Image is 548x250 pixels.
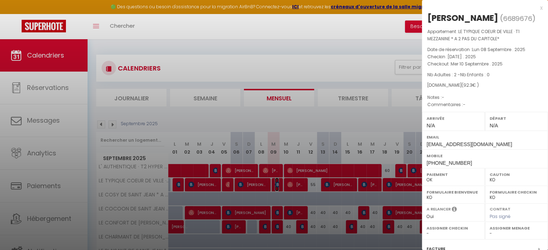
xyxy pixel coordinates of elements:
label: Formulaire Checkin [490,188,543,196]
span: [DATE] . 2025 [447,54,476,60]
p: Notes : [427,94,543,101]
span: 6689676 [503,14,532,23]
p: Checkout : [427,60,543,68]
span: [PHONE_NUMBER] [427,160,472,166]
label: Départ [490,115,543,122]
label: Assigner Checkin [427,224,480,232]
span: N/A [490,123,498,128]
label: Caution [490,171,543,178]
span: LE TYPIQUE COEUR DE VILLE · T1 MEZZANINE * A 2 PAS DU CAPITOLE* [427,28,520,42]
span: - [442,94,444,100]
label: A relancer [427,206,451,212]
i: Sélectionner OUI si vous souhaiter envoyer les séquences de messages post-checkout [452,206,457,214]
label: Contrat [490,206,511,211]
p: Checkin : [427,53,543,60]
button: Ouvrir le widget de chat LiveChat [6,3,27,24]
span: 92.3 [463,82,472,88]
span: Mer 10 Septembre . 2025 [451,61,503,67]
span: N/A [427,123,435,128]
span: Nb Adultes : 2 - [427,72,490,78]
label: Arrivée [427,115,480,122]
span: Nb Enfants : 0 [460,72,490,78]
p: Commentaires : [427,101,543,108]
div: [PERSON_NAME] [427,12,498,24]
label: Mobile [427,152,543,159]
span: ( ) [500,13,535,23]
div: x [422,4,543,12]
span: Lun 08 Septembre . 2025 [472,46,525,53]
span: ( € ) [462,82,479,88]
p: Date de réservation : [427,46,543,53]
p: Appartement : [427,28,543,42]
div: [DOMAIN_NAME] [427,82,543,89]
label: Paiement [427,171,480,178]
span: - [463,101,465,108]
label: Formulaire Bienvenue [427,188,480,196]
label: Assigner Menage [490,224,543,232]
span: [EMAIL_ADDRESS][DOMAIN_NAME] [427,141,512,147]
span: Pas signé [490,213,511,219]
label: Email [427,133,543,141]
